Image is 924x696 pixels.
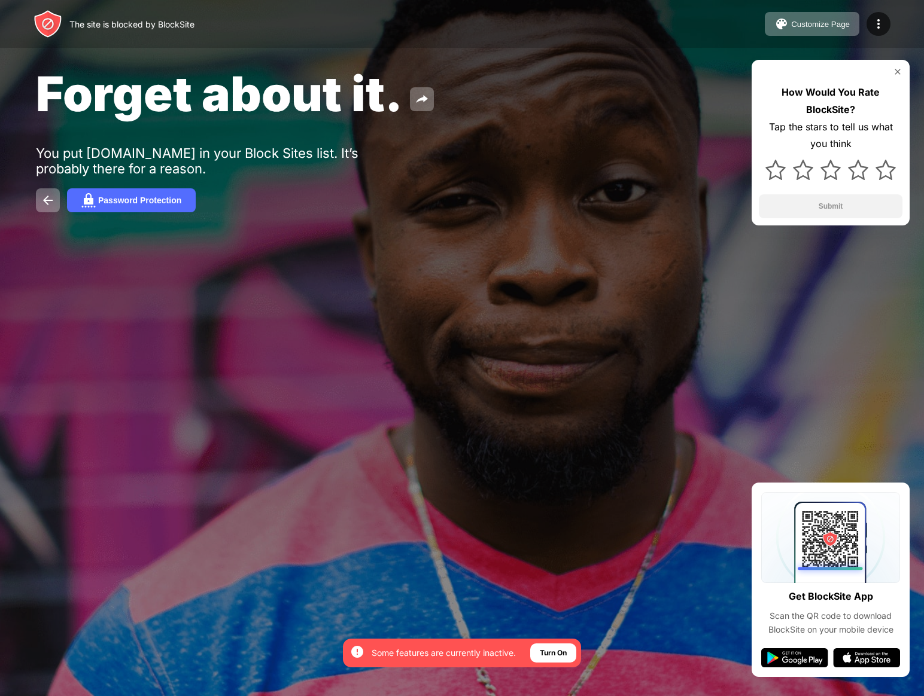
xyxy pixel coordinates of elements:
[765,160,786,180] img: star.svg
[415,92,429,106] img: share.svg
[759,194,902,218] button: Submit
[540,647,567,659] div: Turn On
[350,645,364,659] img: error-circle-white.svg
[372,647,516,659] div: Some features are currently inactive.
[791,20,850,29] div: Customize Page
[876,160,896,180] img: star.svg
[81,193,96,207] img: password.svg
[820,160,841,180] img: star.svg
[761,609,900,636] div: Scan the QR code to download BlockSite on your mobile device
[765,12,859,36] button: Customize Page
[34,10,62,38] img: header-logo.svg
[774,17,789,31] img: pallet.svg
[98,196,181,205] div: Password Protection
[41,193,55,207] img: back.svg
[69,19,194,29] div: The site is blocked by BlockSite
[793,160,813,180] img: star.svg
[761,648,828,667] img: google-play.svg
[759,118,902,153] div: Tap the stars to tell us what you think
[833,648,900,667] img: app-store.svg
[848,160,868,180] img: star.svg
[759,84,902,118] div: How Would You Rate BlockSite?
[67,188,196,212] button: Password Protection
[36,145,406,176] div: You put [DOMAIN_NAME] in your Block Sites list. It’s probably there for a reason.
[761,492,900,583] img: qrcode.svg
[893,67,902,77] img: rate-us-close.svg
[871,17,886,31] img: menu-icon.svg
[36,65,403,123] span: Forget about it.
[789,588,873,605] div: Get BlockSite App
